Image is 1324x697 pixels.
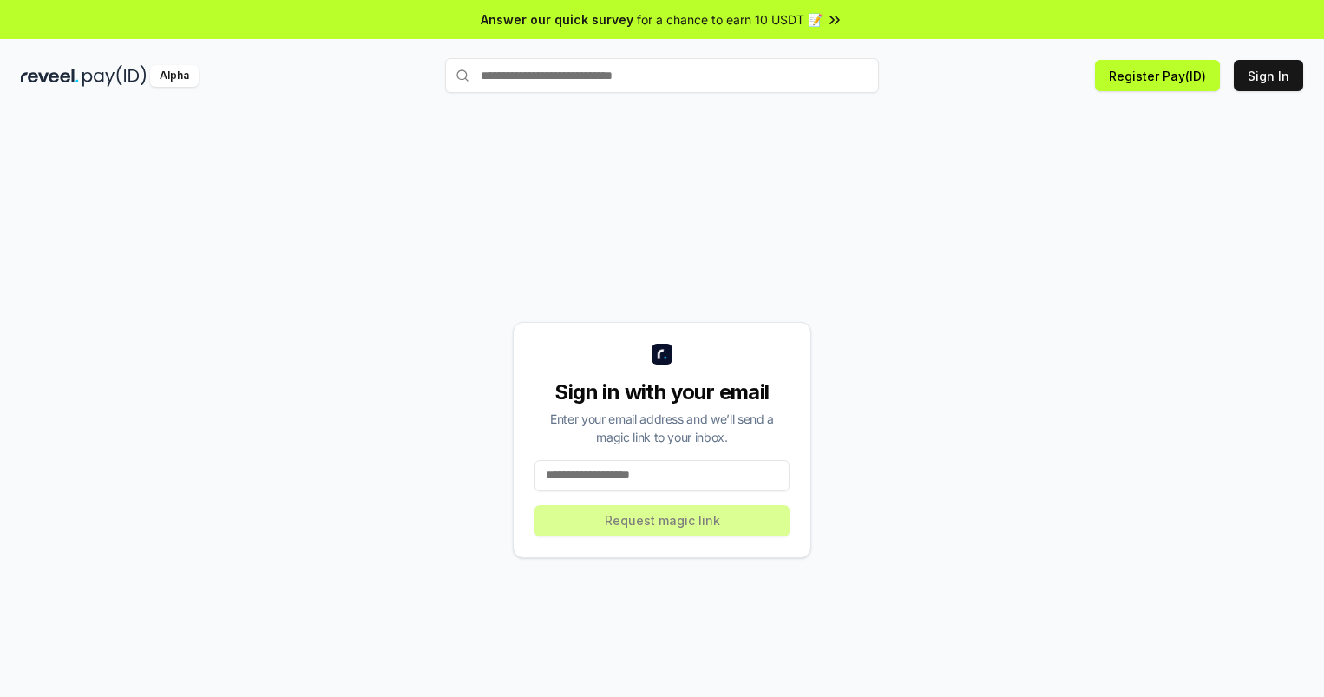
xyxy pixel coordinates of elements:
div: Enter your email address and we’ll send a magic link to your inbox. [534,410,790,446]
div: Sign in with your email [534,378,790,406]
button: Sign In [1234,60,1303,91]
img: logo_small [652,344,672,365]
img: pay_id [82,65,147,87]
img: reveel_dark [21,65,79,87]
button: Register Pay(ID) [1095,60,1220,91]
span: Answer our quick survey [481,10,633,29]
div: Alpha [150,65,199,87]
span: for a chance to earn 10 USDT 📝 [637,10,823,29]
